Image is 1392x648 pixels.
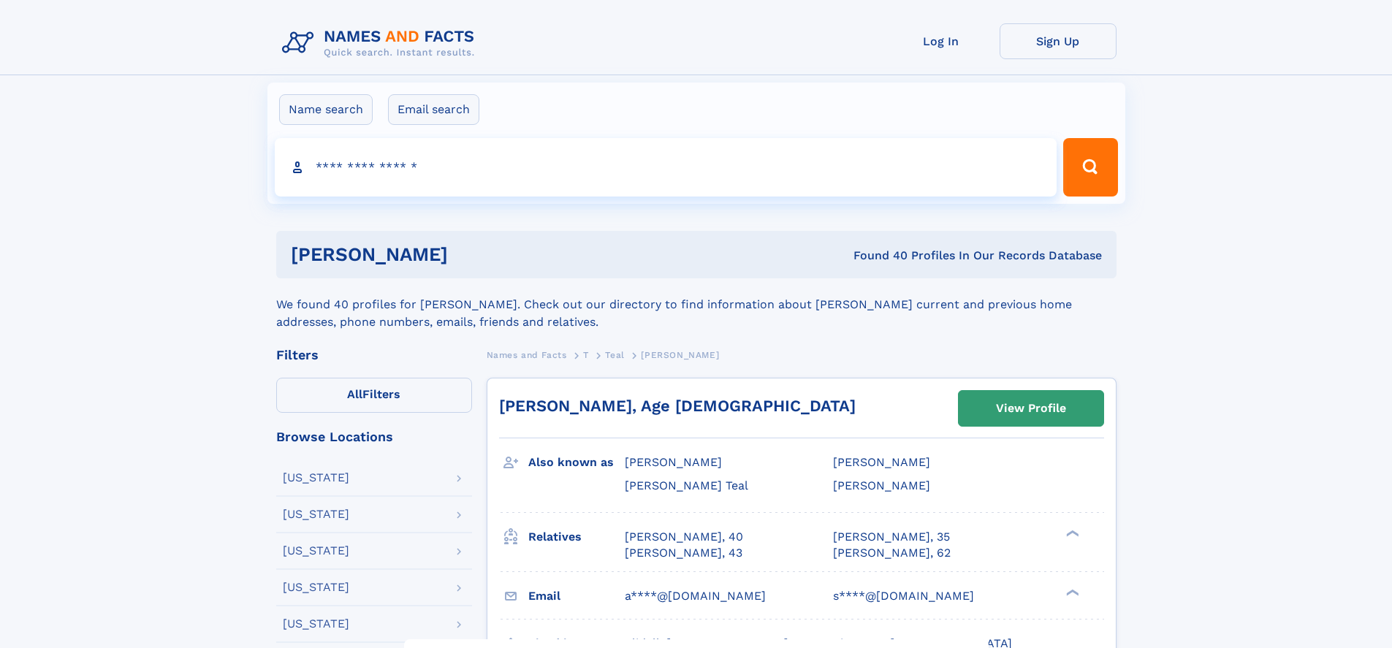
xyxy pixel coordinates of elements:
div: [US_STATE] [283,508,349,520]
span: [PERSON_NAME] [833,479,930,492]
div: Filters [276,348,472,362]
a: Names and Facts [487,346,567,364]
div: Found 40 Profiles In Our Records Database [650,248,1102,264]
button: Search Button [1063,138,1117,197]
a: [PERSON_NAME], 43 [625,545,742,561]
a: View Profile [959,391,1103,426]
span: [PERSON_NAME] [833,455,930,469]
img: Logo Names and Facts [276,23,487,63]
span: T [583,350,589,360]
div: ❯ [1062,528,1080,538]
span: All [347,387,362,401]
a: [PERSON_NAME], 40 [625,529,743,545]
a: Teal [605,346,624,364]
div: [US_STATE] [283,582,349,593]
div: We found 40 profiles for [PERSON_NAME]. Check out our directory to find information about [PERSON... [276,278,1117,331]
a: Sign Up [1000,23,1117,59]
a: Log In [883,23,1000,59]
h3: Relatives [528,525,625,549]
div: ❯ [1062,587,1080,597]
a: [PERSON_NAME], Age [DEMOGRAPHIC_DATA] [499,397,856,415]
span: Teal [605,350,624,360]
h3: Also known as [528,450,625,475]
h1: [PERSON_NAME] [291,245,651,264]
a: [PERSON_NAME], 35 [833,529,950,545]
label: Name search [279,94,373,125]
span: [PERSON_NAME] [625,455,722,469]
span: [PERSON_NAME] [641,350,719,360]
h3: Email [528,584,625,609]
div: Browse Locations [276,430,472,443]
label: Email search [388,94,479,125]
div: [US_STATE] [283,472,349,484]
a: T [583,346,589,364]
div: [US_STATE] [283,545,349,557]
span: [PERSON_NAME] Teal [625,479,748,492]
div: [US_STATE] [283,618,349,630]
div: View Profile [996,392,1066,425]
label: Filters [276,378,472,413]
input: search input [275,138,1057,197]
a: [PERSON_NAME], 62 [833,545,951,561]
